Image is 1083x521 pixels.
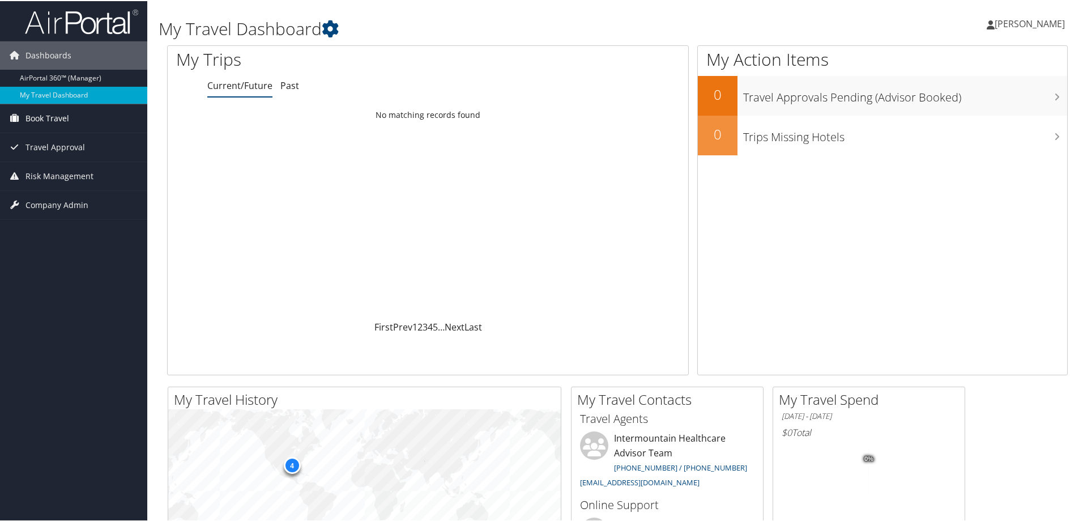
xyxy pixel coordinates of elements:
[614,461,747,472] a: [PHONE_NUMBER] / [PHONE_NUMBER]
[423,320,428,332] a: 3
[580,496,754,512] h3: Online Support
[743,122,1067,144] h3: Trips Missing Hotels
[428,320,433,332] a: 4
[25,190,88,218] span: Company Admin
[574,430,760,491] li: Intermountain Healthcare Advisor Team
[433,320,438,332] a: 5
[577,389,763,408] h2: My Travel Contacts
[445,320,464,332] a: Next
[782,425,792,438] span: $0
[743,83,1067,104] h3: Travel Approvals Pending (Advisor Booked)
[168,104,688,124] td: No matching records found
[995,16,1065,29] span: [PERSON_NAME]
[283,456,300,473] div: 4
[207,78,272,91] a: Current/Future
[438,320,445,332] span: …
[25,132,85,160] span: Travel Approval
[698,124,737,143] h2: 0
[25,40,71,69] span: Dashboards
[698,84,737,103] h2: 0
[280,78,299,91] a: Past
[374,320,393,332] a: First
[864,455,873,461] tspan: 0%
[159,16,770,40] h1: My Travel Dashboard
[779,389,965,408] h2: My Travel Spend
[176,46,463,70] h1: My Trips
[782,410,956,421] h6: [DATE] - [DATE]
[393,320,412,332] a: Prev
[25,161,93,189] span: Risk Management
[580,476,700,486] a: [EMAIL_ADDRESS][DOMAIN_NAME]
[987,6,1076,40] a: [PERSON_NAME]
[698,75,1067,115] a: 0Travel Approvals Pending (Advisor Booked)
[698,115,1067,154] a: 0Trips Missing Hotels
[174,389,561,408] h2: My Travel History
[25,103,69,132] span: Book Travel
[25,7,138,34] img: airportal-logo.png
[782,425,956,438] h6: Total
[417,320,423,332] a: 2
[464,320,482,332] a: Last
[412,320,417,332] a: 1
[580,410,754,426] h3: Travel Agents
[698,46,1067,70] h1: My Action Items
